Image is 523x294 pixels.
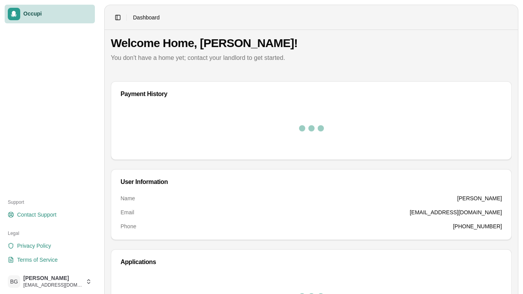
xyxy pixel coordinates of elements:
[133,14,160,21] nav: breadcrumb
[5,240,95,252] a: Privacy Policy
[23,275,82,282] span: [PERSON_NAME]
[121,91,502,97] div: Payment History
[121,179,502,185] div: User Information
[453,222,502,230] dd: [PHONE_NUMBER]
[457,194,502,202] dd: [PERSON_NAME]
[5,227,95,240] div: Legal
[17,256,58,264] span: Terms of Service
[121,259,502,265] div: Applications
[5,208,95,221] a: Contact Support
[17,242,51,250] span: Privacy Policy
[17,211,56,219] span: Contact Support
[5,196,95,208] div: Support
[121,222,136,230] dt: Phone
[5,5,95,23] a: Occupi
[23,282,82,288] span: [EMAIL_ADDRESS][DOMAIN_NAME]
[133,14,160,21] span: Dashboard
[410,208,502,216] dd: [EMAIL_ADDRESS][DOMAIN_NAME]
[121,194,135,202] dt: Name
[8,275,20,288] span: BG
[5,272,95,291] button: BG[PERSON_NAME][EMAIL_ADDRESS][DOMAIN_NAME]
[111,36,512,50] h1: Welcome Home, [PERSON_NAME]!
[111,53,512,63] p: You don't have a home yet; contact your landlord to get started.
[121,208,134,216] dt: Email
[23,10,92,17] span: Occupi
[5,254,95,266] a: Terms of Service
